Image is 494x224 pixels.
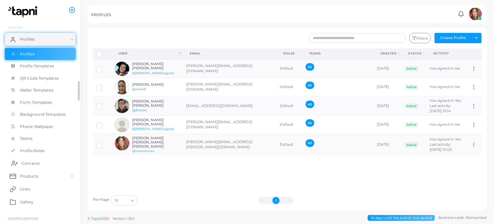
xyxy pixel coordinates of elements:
[469,7,482,20] img: avatar
[20,173,38,179] span: Products
[20,148,44,154] span: Profile Roles
[20,136,33,141] span: Teams
[409,33,431,43] button: Filters
[5,182,76,195] a: Links
[368,215,435,221] span: 16 days until the end of trial period
[93,49,112,59] th: Row-selection
[405,142,418,147] span: Active
[119,197,128,204] input: Search for option
[5,108,76,121] a: Background Templates
[5,145,76,157] a: Profile Roles
[132,71,174,75] a: @[PERSON_NAME].laguna
[430,103,451,113] span: Last activity: [DATE] 15:14
[276,96,302,116] td: Default
[5,121,76,133] a: Phone Wallpaper
[435,33,471,43] button: Create Profile
[118,51,178,56] div: User
[405,122,418,127] span: Active
[5,33,76,46] a: Profiles
[430,122,461,127] span: Has signed in: No
[113,216,135,221] span: Version: 1.8.0
[467,49,481,59] th: Action
[8,217,38,220] span: Configurations
[5,170,76,182] a: Products
[115,80,129,94] img: avatar
[115,136,129,151] img: avatar
[433,51,461,56] div: activity
[373,116,401,134] td: [DATE]
[306,63,314,71] span: All
[283,51,295,56] div: Roles
[132,62,179,70] h6: [PERSON_NAME] [PERSON_NAME]
[276,134,302,156] td: Default
[5,157,76,170] a: Contacts
[408,51,421,56] div: Status
[276,116,302,134] td: Default
[5,60,76,72] a: Profile Templates
[20,124,54,130] span: Phone Wallpaper
[132,108,147,112] a: @jfcarpio
[190,51,269,56] div: Email
[20,100,52,105] span: Form Templates
[91,13,111,17] h5: PROFILES
[20,75,59,81] span: QR Code Templates
[111,195,137,206] div: Search for option
[20,186,30,192] span: Links
[139,197,413,204] ul: Pagination
[20,36,35,42] span: Profiles
[20,51,35,57] span: Profiles
[8,25,23,29] span: ENTITIES
[115,62,129,76] img: avatar
[132,149,154,153] a: @luzmartinez
[306,119,314,127] span: All
[115,99,129,113] img: avatar
[276,78,302,96] td: Default
[183,78,276,96] td: [PERSON_NAME][EMAIL_ADDRESS][DOMAIN_NAME]
[87,216,134,221] span: ©
[405,84,418,90] span: Active
[6,6,41,18] img: logo
[132,83,179,87] h6: [PERSON_NAME]
[91,216,101,221] a: Tapni
[373,78,401,96] td: [DATE]
[5,48,76,60] a: Profiles
[20,87,53,93] span: Wallet Templates
[115,118,129,132] img: avatar
[373,134,401,156] td: [DATE]
[20,63,54,69] span: Profile Templates
[430,66,461,71] span: Has signed in: No
[22,161,40,166] span: Contacts
[5,96,76,109] a: Form Templates
[306,139,314,147] span: All
[183,96,276,116] td: [EMAIL_ADDRESS][DOMAIN_NAME]
[5,132,76,145] a: Teams
[309,51,366,56] div: Teams
[430,84,461,89] span: Has signed in: No
[373,96,401,116] td: [DATE]
[132,118,179,126] h6: [PERSON_NAME] [PERSON_NAME]
[276,59,302,78] td: Default
[20,199,33,205] span: Gallery
[132,99,179,108] h6: [PERSON_NAME] [PERSON_NAME]
[132,87,146,91] a: @erika12
[405,103,418,109] span: Active
[306,101,314,108] span: All
[5,195,76,208] a: Gallery
[405,66,418,71] span: Active
[93,197,110,202] label: Per Page
[373,59,401,78] td: [DATE]
[101,216,109,221] span: 2025
[5,72,76,84] a: QR Code Templates
[306,82,314,89] span: All
[183,134,276,156] td: [PERSON_NAME][EMAIL_ADDRESS][PERSON_NAME][DOMAIN_NAME]
[272,197,279,204] button: Go to page 1
[5,84,76,96] a: Wallet Templates
[430,142,452,152] span: Last activity: [DATE] 10:03
[430,137,461,141] span: Has signed in: Yes
[430,98,461,103] span: Has signed in: Yes
[115,197,118,204] span: 10
[132,136,179,149] h6: [PERSON_NAME] [PERSON_NAME] [PERSON_NAME]
[132,127,174,131] a: @[PERSON_NAME].laguna
[467,7,483,20] a: avatar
